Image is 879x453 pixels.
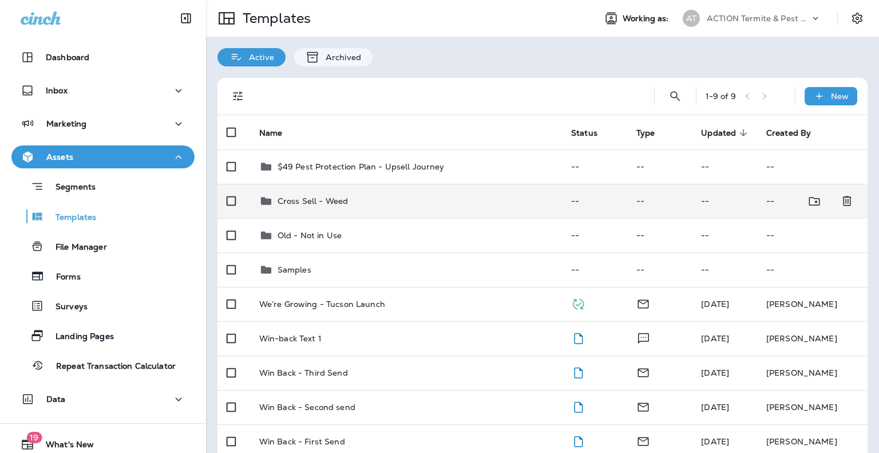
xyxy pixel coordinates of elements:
[44,302,88,313] p: Surveys
[571,332,585,342] span: Draft
[627,253,692,287] td: --
[259,128,298,138] span: Name
[701,128,736,138] span: Updated
[571,128,597,138] span: Status
[46,53,89,62] p: Dashboard
[701,436,729,447] span: Frank Carreno
[259,300,385,309] p: We’re Growing - Tucson Launch
[11,388,195,411] button: Data
[707,14,810,23] p: ACTION Termite & Pest Control
[44,182,96,194] p: Segments
[11,324,195,348] button: Landing Pages
[46,119,86,128] p: Marketing
[636,401,650,411] span: Email
[562,253,627,287] td: --
[571,298,585,308] span: Published
[571,367,585,377] span: Draft
[259,334,322,343] p: Win-back Text 1
[46,86,68,95] p: Inbox
[571,128,612,138] span: Status
[692,184,757,218] td: --
[803,190,826,213] button: Move to folder
[766,128,826,138] span: Created By
[46,395,66,404] p: Data
[278,265,311,274] p: Samples
[701,402,729,412] span: Frank Carreno
[636,128,670,138] span: Type
[278,162,445,171] p: $49 Pest Protection Plan - Upsell Journey
[278,231,342,240] p: Old - Not in Use
[259,368,348,377] p: Win Back - Third Send
[627,149,692,184] td: --
[627,184,692,218] td: --
[562,218,627,253] td: --
[757,321,868,356] td: [PERSON_NAME]
[623,14,671,23] span: Working as:
[11,46,195,69] button: Dashboard
[831,92,849,101] p: New
[26,432,42,443] span: 19
[259,437,345,446] p: Win Back - First Send
[847,8,868,29] button: Settings
[636,128,655,138] span: Type
[46,152,73,161] p: Assets
[701,368,729,378] span: Frank Carreno
[259,403,355,412] p: Win Back - Second send
[636,298,650,308] span: Email
[757,356,868,390] td: [PERSON_NAME]
[44,332,114,342] p: Landing Pages
[757,184,835,218] td: --
[278,196,348,206] p: Cross Sell - Weed
[320,53,361,62] p: Archived
[836,190,858,213] button: Delete
[227,85,250,108] button: Filters
[11,264,195,288] button: Forms
[683,10,700,27] div: AT
[170,7,202,30] button: Collapse Sidebar
[11,353,195,377] button: Repeat Transaction Calculator
[636,332,651,342] span: Text
[701,299,729,309] span: Frank Carreno
[706,92,736,101] div: 1 - 9 of 9
[627,218,692,253] td: --
[11,112,195,135] button: Marketing
[692,218,757,253] td: --
[766,128,811,138] span: Created By
[11,174,195,199] button: Segments
[11,79,195,102] button: Inbox
[11,204,195,229] button: Templates
[562,149,627,184] td: --
[636,435,650,446] span: Email
[692,253,757,287] td: --
[11,145,195,168] button: Assets
[571,401,585,411] span: Draft
[45,361,176,372] p: Repeat Transaction Calculator
[757,287,868,321] td: [PERSON_NAME]
[44,212,96,223] p: Templates
[757,218,868,253] td: --
[11,294,195,318] button: Surveys
[757,149,868,184] td: --
[45,272,81,283] p: Forms
[701,333,729,344] span: Frank Carreno
[238,10,311,27] p: Templates
[44,242,107,253] p: File Manager
[701,128,751,138] span: Updated
[562,184,627,218] td: --
[243,53,274,62] p: Active
[571,435,585,446] span: Draft
[636,367,650,377] span: Email
[757,390,868,424] td: [PERSON_NAME]
[664,85,687,108] button: Search Templates
[11,234,195,258] button: File Manager
[692,149,757,184] td: --
[757,253,868,287] td: --
[259,128,283,138] span: Name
